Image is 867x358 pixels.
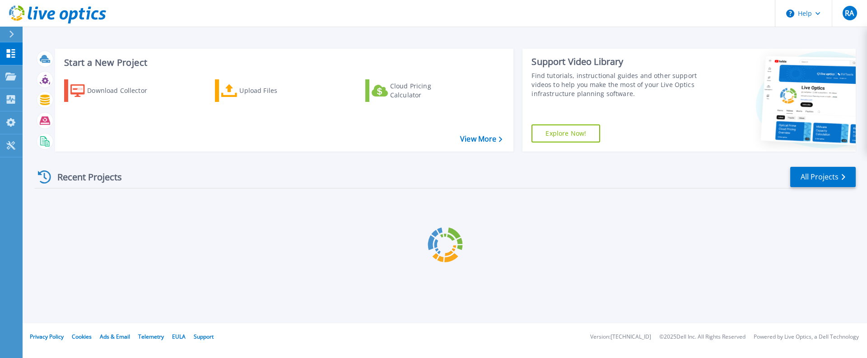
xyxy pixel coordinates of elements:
a: Cookies [72,333,92,340]
li: © 2025 Dell Inc. All Rights Reserved [659,334,746,340]
div: Upload Files [239,82,312,100]
a: EULA [172,333,186,340]
a: Ads & Email [100,333,130,340]
div: Cloud Pricing Calculator [390,82,462,100]
a: Download Collector [64,79,165,102]
div: Download Collector [87,82,159,100]
a: Telemetry [138,333,164,340]
li: Version: [TECHNICAL_ID] [590,334,651,340]
span: RA [845,9,854,17]
li: Powered by Live Optics, a Dell Technology [754,334,859,340]
a: Support [194,333,214,340]
h3: Start a New Project [64,58,502,68]
div: Support Video Library [531,56,701,68]
a: View More [460,135,502,143]
a: Cloud Pricing Calculator [365,79,466,102]
a: Privacy Policy [30,333,64,340]
div: Recent Projects [35,166,134,188]
a: All Projects [790,167,856,187]
a: Explore Now! [531,124,600,142]
div: Find tutorials, instructional guides and other support videos to help you make the most of your L... [531,71,701,98]
a: Upload Files [215,79,316,102]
